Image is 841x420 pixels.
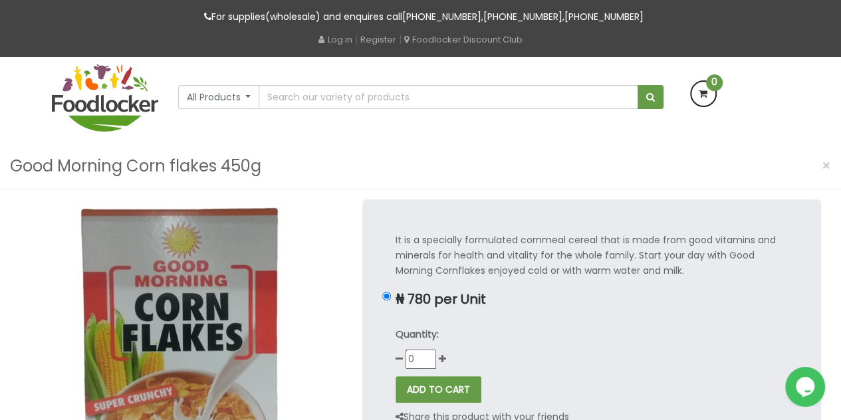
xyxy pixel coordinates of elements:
[399,33,402,46] span: |
[52,64,158,132] img: FoodLocker
[564,10,644,23] a: [PHONE_NUMBER]
[396,328,439,341] strong: Quantity:
[483,10,562,23] a: [PHONE_NUMBER]
[759,337,841,400] iframe: chat widget
[52,9,790,25] p: For supplies(wholesale) and enquires call , ,
[10,154,261,179] h3: Good Morning Corn flakes 450g
[178,85,260,109] button: All Products
[404,33,523,46] a: Foodlocker Discount Club
[396,233,788,278] p: It is a specially formulated cornmeal cereal that is made from good vitamins and minerals for hea...
[382,292,391,300] input: ₦ 780 per Unit
[402,10,481,23] a: [PHONE_NUMBER]
[815,152,838,179] button: Close
[396,376,481,403] button: ADD TO CART
[360,33,396,46] a: Register
[396,292,788,307] p: ₦ 780 per Unit
[318,33,352,46] a: Log in
[822,156,831,175] span: ×
[259,85,638,109] input: Search our variety of products
[355,33,358,46] span: |
[706,74,723,91] span: 0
